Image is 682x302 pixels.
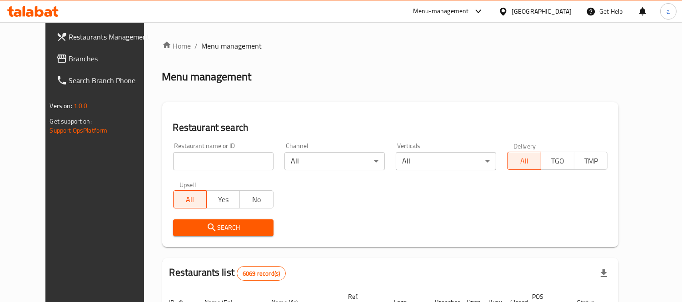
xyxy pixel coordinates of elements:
[667,6,670,16] span: a
[69,53,152,64] span: Branches
[49,69,159,91] a: Search Branch Phone
[69,75,152,86] span: Search Branch Phone
[237,266,286,281] div: Total records count
[50,100,72,112] span: Version:
[513,143,536,149] label: Delivery
[179,181,196,188] label: Upsell
[50,124,108,136] a: Support.OpsPlatform
[173,152,274,170] input: Search for restaurant name or ID..
[177,193,203,206] span: All
[593,262,615,284] div: Export file
[169,266,286,281] h2: Restaurants list
[511,154,537,168] span: All
[50,115,92,127] span: Get support on:
[69,31,152,42] span: Restaurants Management
[206,190,240,208] button: Yes
[49,26,159,48] a: Restaurants Management
[173,121,608,134] h2: Restaurant search
[162,40,191,51] a: Home
[173,190,207,208] button: All
[413,6,469,17] div: Menu-management
[578,154,604,168] span: TMP
[284,152,385,170] div: All
[210,193,236,206] span: Yes
[545,154,571,168] span: TGO
[74,100,88,112] span: 1.0.0
[195,40,198,51] li: /
[202,40,262,51] span: Menu management
[173,219,274,236] button: Search
[507,152,541,170] button: All
[244,193,269,206] span: No
[512,6,572,16] div: [GEOGRAPHIC_DATA]
[574,152,607,170] button: TMP
[162,69,252,84] h2: Menu management
[162,40,619,51] nav: breadcrumb
[396,152,496,170] div: All
[237,269,285,278] span: 6069 record(s)
[49,48,159,69] a: Branches
[239,190,273,208] button: No
[541,152,574,170] button: TGO
[180,222,266,233] span: Search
